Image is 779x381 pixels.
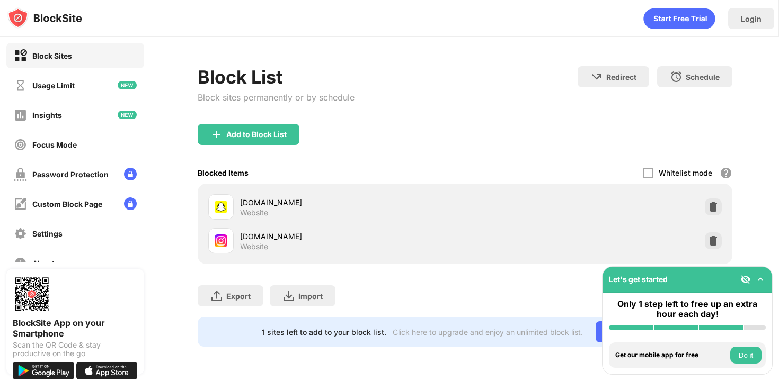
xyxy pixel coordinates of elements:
[240,197,465,208] div: [DOMAIN_NAME]
[76,362,138,379] img: download-on-the-app-store.svg
[32,259,55,268] div: About
[393,328,583,337] div: Click here to upgrade and enjoy an unlimited block list.
[13,362,74,379] img: get-it-on-google-play.svg
[13,317,138,339] div: BlockSite App on your Smartphone
[124,168,137,180] img: lock-menu.svg
[32,199,102,208] div: Custom Block Page
[32,111,62,120] div: Insights
[7,7,82,29] img: logo-blocksite.svg
[240,208,268,217] div: Website
[14,227,27,240] img: settings-off.svg
[198,92,355,103] div: Block sites permanently or by schedule
[14,197,27,211] img: customize-block-page-off.svg
[643,8,715,29] div: animation
[226,130,287,139] div: Add to Block List
[13,275,51,313] img: options-page-qr-code.png
[609,275,668,284] div: Let's get started
[32,51,72,60] div: Block Sites
[262,328,386,337] div: 1 sites left to add to your block list.
[609,299,766,319] div: Only 1 step left to free up an extra hour each day!
[198,66,355,88] div: Block List
[659,168,712,177] div: Whitelist mode
[32,140,77,149] div: Focus Mode
[32,170,109,179] div: Password Protection
[615,351,728,359] div: Get our mobile app for free
[755,274,766,285] img: omni-setup-toggle.svg
[14,49,27,62] img: block-on.svg
[32,81,75,90] div: Usage Limit
[118,81,137,89] img: new-icon.svg
[240,231,465,242] div: [DOMAIN_NAME]
[215,234,227,247] img: favicons
[32,229,63,238] div: Settings
[215,201,227,213] img: favicons
[596,321,668,342] div: Go Unlimited
[14,138,27,151] img: focus-off.svg
[740,274,751,285] img: eye-not-visible.svg
[14,108,27,122] img: insights-off.svg
[240,242,268,251] div: Website
[741,14,762,23] div: Login
[13,341,138,358] div: Scan the QR Code & stay productive on the go
[118,111,137,119] img: new-icon.svg
[730,347,762,364] button: Do it
[124,197,137,210] img: lock-menu.svg
[14,168,27,181] img: password-protection-off.svg
[298,292,323,301] div: Import
[606,72,636,81] div: Redirect
[226,292,251,301] div: Export
[686,72,720,81] div: Schedule
[198,168,249,177] div: Blocked Items
[14,79,27,92] img: time-usage-off.svg
[14,257,27,270] img: about-off.svg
